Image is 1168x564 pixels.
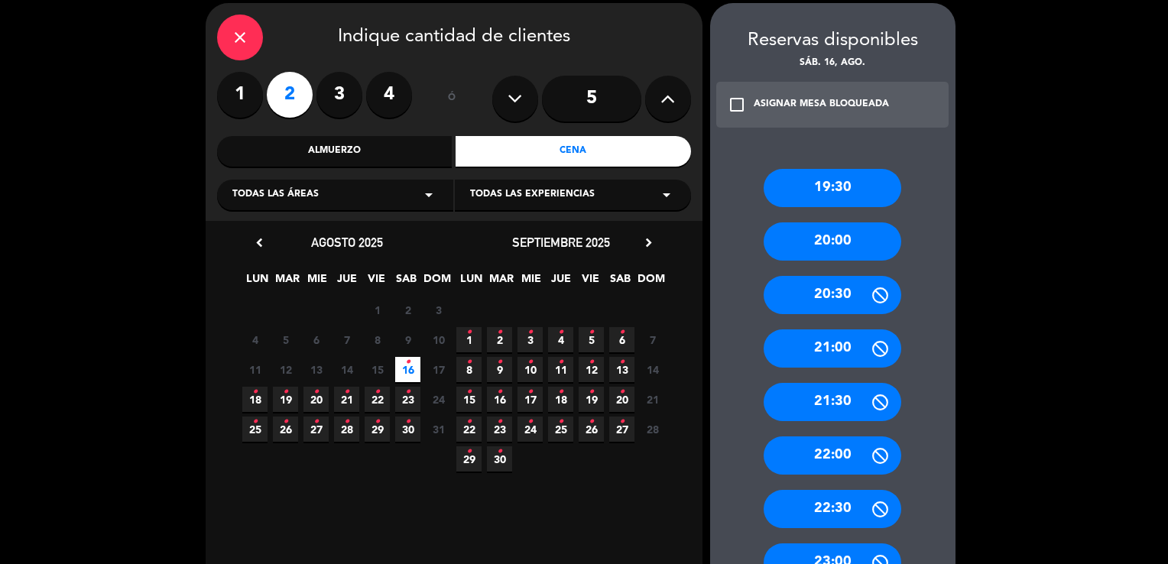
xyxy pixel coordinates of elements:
span: 28 [334,417,359,442]
span: 10 [426,327,451,352]
span: 23 [395,387,420,412]
i: • [252,410,258,434]
span: 12 [579,357,604,382]
span: 24 [517,417,543,442]
div: ASIGNAR MESA BLOQUEADA [754,97,889,112]
span: 4 [548,327,573,352]
div: 22:30 [764,490,901,528]
span: MAR [274,270,300,295]
span: VIE [578,270,603,295]
span: 16 [395,357,420,382]
span: 6 [609,327,634,352]
i: • [344,410,349,434]
span: 21 [334,387,359,412]
span: 19 [579,387,604,412]
span: 2 [395,297,420,323]
i: check_box_outline_blank [728,96,746,114]
span: 31 [426,417,451,442]
i: • [283,410,288,434]
span: 29 [365,417,390,442]
span: 7 [640,327,665,352]
i: • [619,350,625,374]
span: 27 [609,417,634,442]
span: 5 [273,327,298,352]
i: • [589,380,594,404]
span: JUE [334,270,359,295]
span: septiembre 2025 [512,235,610,250]
i: chevron_right [641,235,657,251]
i: • [558,350,563,374]
span: 19 [273,387,298,412]
span: 18 [548,387,573,412]
label: 1 [217,72,263,118]
i: • [405,380,410,404]
i: • [466,380,472,404]
span: 23 [487,417,512,442]
label: 2 [267,72,313,118]
i: • [375,380,380,404]
span: 11 [548,357,573,382]
span: 21 [640,387,665,412]
span: 15 [365,357,390,382]
i: • [619,380,625,404]
i: • [313,380,319,404]
i: • [344,380,349,404]
span: 25 [548,417,573,442]
span: 20 [303,387,329,412]
i: • [405,350,410,374]
div: Indique cantidad de clientes [217,15,691,60]
span: 30 [487,446,512,472]
div: 21:00 [764,329,901,368]
span: 22 [456,417,482,442]
span: VIE [364,270,389,295]
i: arrow_drop_down [420,186,438,204]
span: 26 [579,417,604,442]
span: 1 [456,327,482,352]
span: 8 [456,357,482,382]
i: close [231,28,249,47]
span: Todas las áreas [232,187,319,203]
span: 18 [242,387,268,412]
i: • [619,320,625,345]
span: 2 [487,327,512,352]
span: DOM [638,270,663,295]
i: • [375,410,380,434]
span: 5 [579,327,604,352]
span: 9 [487,357,512,382]
i: • [527,380,533,404]
span: 10 [517,357,543,382]
i: • [283,380,288,404]
span: 8 [365,327,390,352]
span: MIE [518,270,543,295]
div: ó [427,72,477,125]
i: • [466,350,472,374]
i: • [589,410,594,434]
span: 6 [303,327,329,352]
div: 20:00 [764,222,901,261]
div: 21:30 [764,383,901,421]
span: 1 [365,297,390,323]
i: • [497,439,502,464]
i: • [527,320,533,345]
span: MIE [304,270,329,295]
i: • [589,350,594,374]
span: 7 [334,327,359,352]
span: 4 [242,327,268,352]
label: 4 [366,72,412,118]
span: 27 [303,417,329,442]
div: Almuerzo [217,136,453,167]
i: • [497,350,502,374]
i: • [405,410,410,434]
i: • [558,380,563,404]
span: 13 [609,357,634,382]
span: 12 [273,357,298,382]
i: • [252,380,258,404]
span: SAB [608,270,633,295]
span: 22 [365,387,390,412]
span: 11 [242,357,268,382]
span: SAB [394,270,419,295]
i: • [313,410,319,434]
span: 30 [395,417,420,442]
i: chevron_left [251,235,268,251]
span: 20 [609,387,634,412]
